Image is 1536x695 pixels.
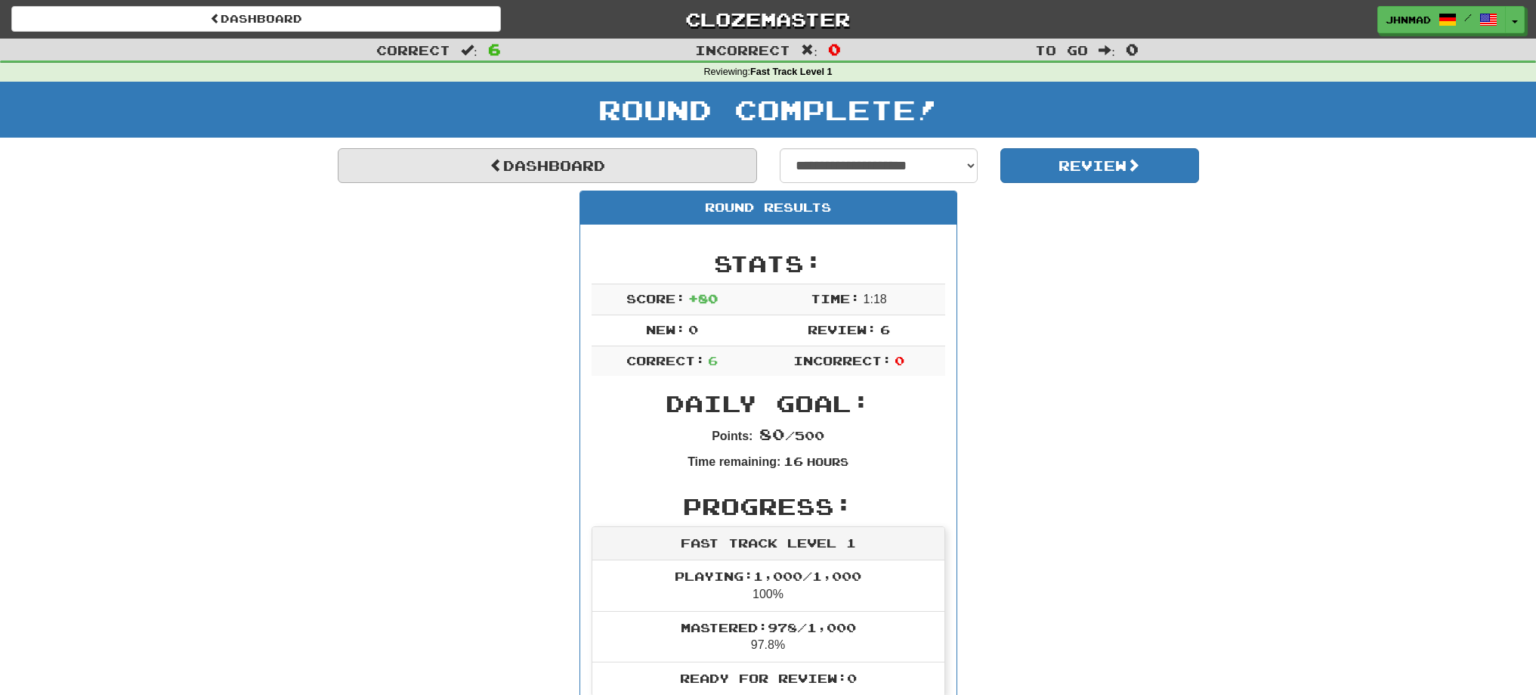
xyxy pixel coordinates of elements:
[592,251,945,276] h2: Stats:
[688,291,718,306] span: + 80
[880,322,890,337] span: 6
[708,353,718,368] span: 6
[807,455,848,468] small: Hours
[783,454,803,468] span: 16
[580,191,957,225] div: Round Results
[759,428,824,442] span: / 500
[712,430,753,442] strong: Points:
[1099,44,1115,57] span: :
[750,67,833,77] strong: Fast Track Level 1
[1386,13,1431,26] span: jhnmad
[338,148,757,183] a: Dashboard
[592,494,945,519] h2: Progress:
[759,425,785,443] span: 80
[5,95,1531,125] h1: Round Complete!
[828,40,841,58] span: 0
[376,42,450,57] span: Correct
[646,322,685,337] span: New:
[688,322,698,337] span: 0
[864,293,887,306] span: 1 : 18
[688,455,780,468] strong: Time remaining:
[695,42,790,57] span: Incorrect
[811,291,860,306] span: Time:
[592,611,944,663] li: 97.8%
[592,391,945,416] h2: Daily Goal:
[488,40,501,58] span: 6
[1377,6,1506,33] a: jhnmad /
[524,6,1013,33] a: Clozemaster
[1464,12,1472,23] span: /
[675,569,861,583] span: Playing: 1,000 / 1,000
[680,671,857,685] span: Ready for Review: 0
[592,527,944,560] div: Fast Track Level 1
[895,353,904,368] span: 0
[1000,148,1199,183] button: Review
[11,6,501,32] a: Dashboard
[626,353,705,368] span: Correct:
[793,353,892,368] span: Incorrect:
[592,560,944,612] li: 100%
[1126,40,1139,58] span: 0
[801,44,817,57] span: :
[681,620,856,634] span: Mastered: 978 / 1,000
[1035,42,1088,57] span: To go
[808,322,876,337] span: Review:
[461,44,477,57] span: :
[626,291,685,306] span: Score:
